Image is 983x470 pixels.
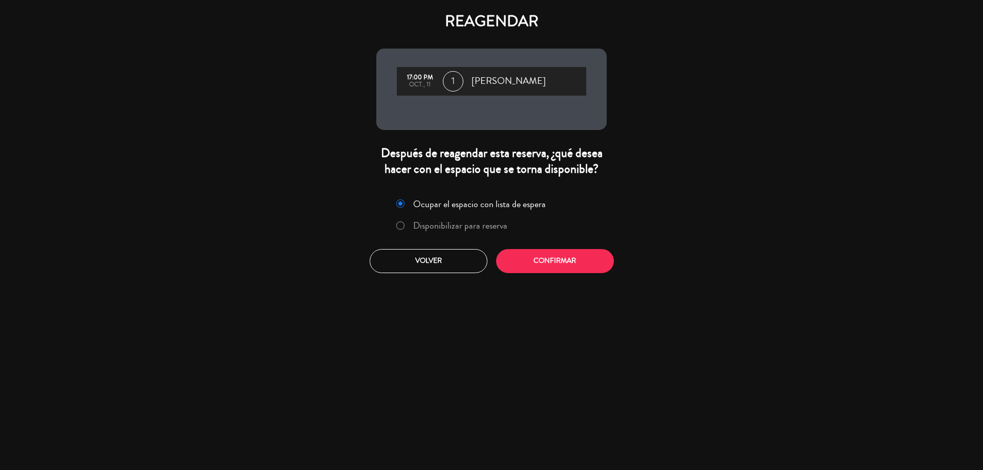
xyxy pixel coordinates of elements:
[443,71,463,92] span: 1
[370,249,487,273] button: Volver
[402,81,438,88] div: oct., 11
[376,12,607,31] h4: REAGENDAR
[376,145,607,177] div: Después de reagendar esta reserva, ¿qué desea hacer con el espacio que se torna disponible?
[402,74,438,81] div: 17:00 PM
[413,221,507,230] label: Disponibilizar para reserva
[496,249,614,273] button: Confirmar
[472,74,546,89] span: [PERSON_NAME]
[413,199,546,209] label: Ocupar el espacio con lista de espera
